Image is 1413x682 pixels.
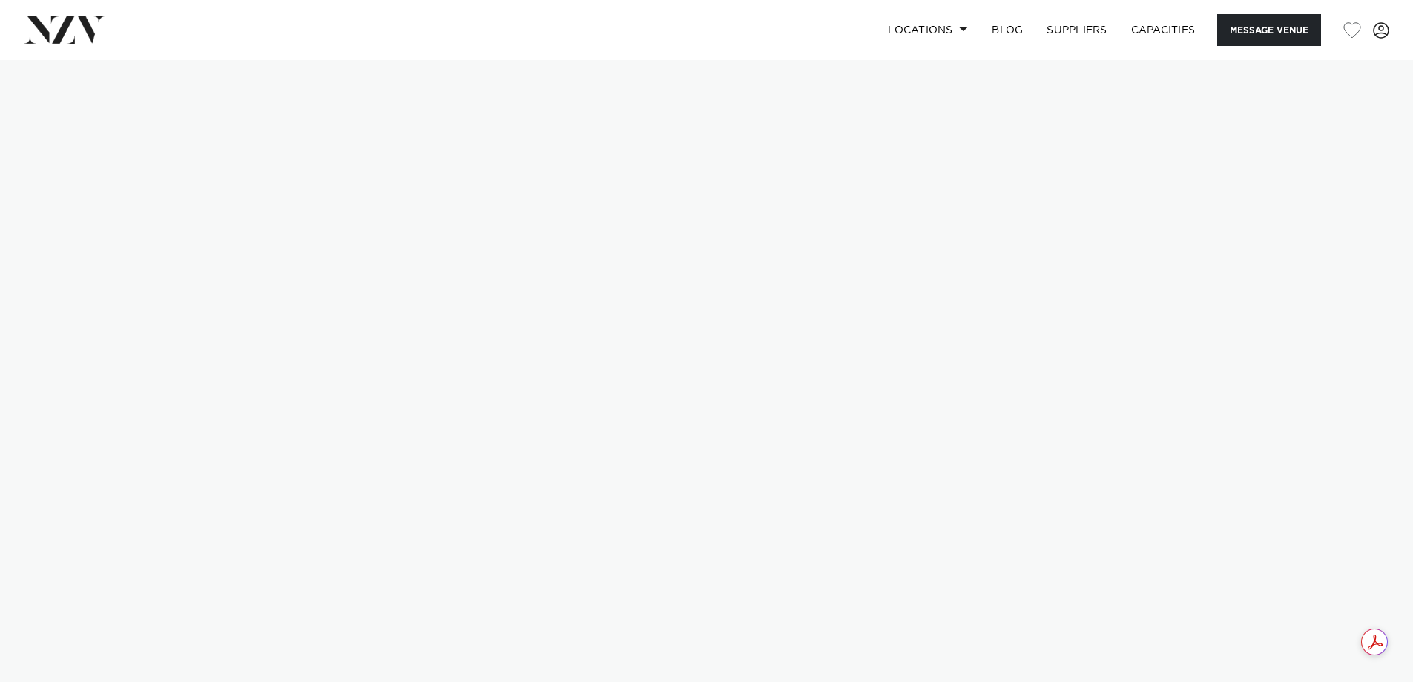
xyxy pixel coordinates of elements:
[1217,14,1321,46] button: Message Venue
[876,14,980,46] a: Locations
[1035,14,1119,46] a: SUPPLIERS
[980,14,1035,46] a: BLOG
[1119,14,1208,46] a: Capacities
[24,16,105,43] img: nzv-logo.png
